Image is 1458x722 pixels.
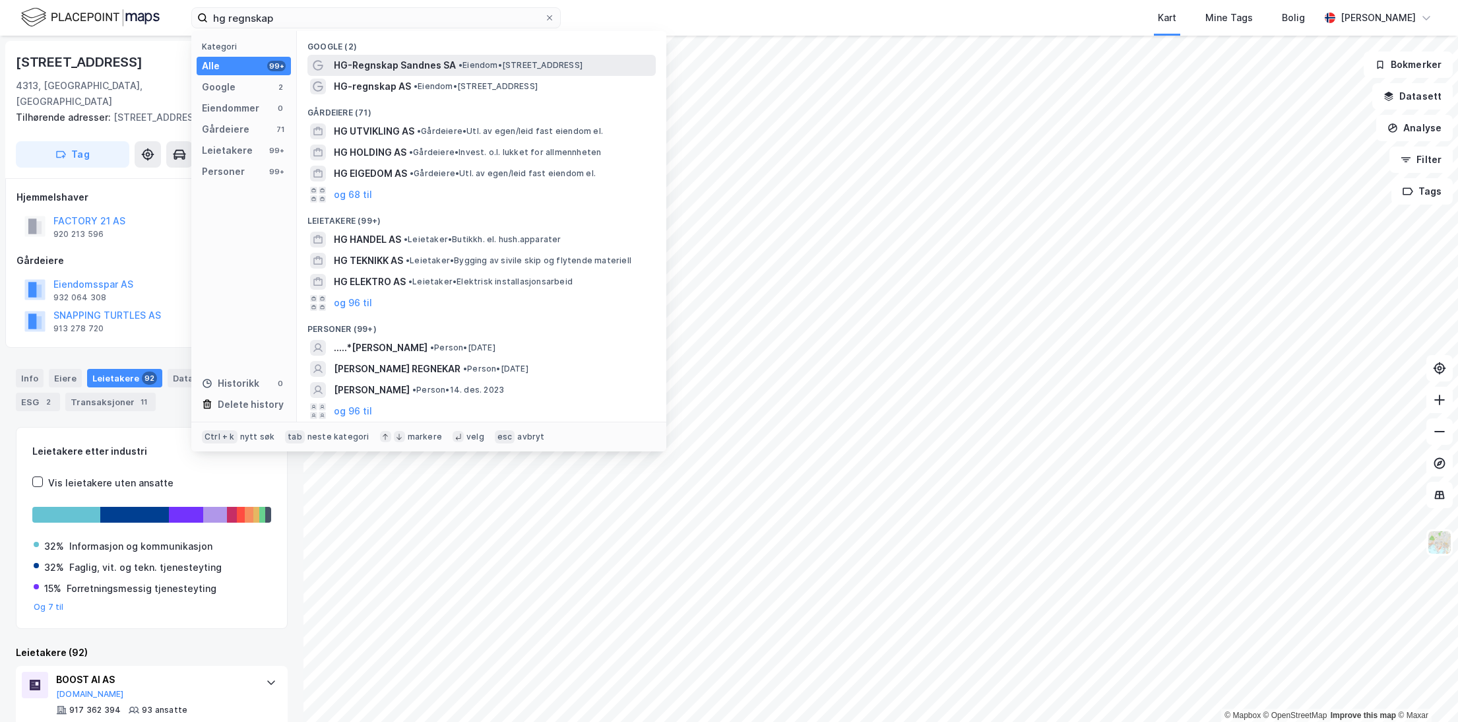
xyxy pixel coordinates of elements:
[16,110,277,125] div: [STREET_ADDRESS]
[410,168,414,178] span: •
[137,395,150,409] div: 11
[218,397,284,412] div: Delete history
[334,340,428,356] span: .....*[PERSON_NAME]
[202,100,259,116] div: Eiendommer
[297,97,666,121] div: Gårdeiere (71)
[34,602,64,612] button: Og 7 til
[202,42,291,51] div: Kategori
[412,385,504,395] span: Person • 14. des. 2023
[1331,711,1396,720] a: Improve this map
[297,31,666,55] div: Google (2)
[65,393,156,411] div: Transaksjoner
[16,253,287,269] div: Gårdeiere
[16,393,60,411] div: ESG
[430,343,434,352] span: •
[334,274,406,290] span: HG ELEKTRO AS
[202,121,249,137] div: Gårdeiere
[495,430,515,443] div: esc
[142,372,157,385] div: 92
[1158,10,1176,26] div: Kart
[87,369,162,387] div: Leietakere
[1391,178,1453,205] button: Tags
[202,376,259,391] div: Historikk
[1392,659,1458,722] div: Kontrollprogram for chat
[409,147,413,157] span: •
[1392,659,1458,722] iframe: Chat Widget
[202,143,253,158] div: Leietakere
[69,560,222,575] div: Faglig, vit. og tekn. tjenesteyting
[267,166,286,177] div: 99+
[1364,51,1453,78] button: Bokmerker
[202,79,236,95] div: Google
[1205,10,1253,26] div: Mine Tags
[285,430,305,443] div: tab
[334,232,401,247] span: HG HANDEL AS
[417,126,421,136] span: •
[16,645,288,661] div: Leietakere (92)
[267,61,286,71] div: 99+
[334,145,406,160] span: HG HOLDING AS
[466,432,484,442] div: velg
[16,369,44,387] div: Info
[202,164,245,180] div: Personer
[417,126,603,137] span: Gårdeiere • Utl. av egen/leid fast eiendom el.
[67,581,216,597] div: Forretningsmessig tjenesteyting
[1389,147,1453,173] button: Filter
[1282,10,1305,26] div: Bolig
[1372,83,1453,110] button: Datasett
[459,60,583,71] span: Eiendom • [STREET_ADDRESS]
[1263,711,1327,720] a: OpenStreetMap
[32,443,271,459] div: Leietakere etter industri
[53,323,104,334] div: 913 278 720
[334,403,372,419] button: og 96 til
[334,295,372,311] button: og 96 til
[275,82,286,92] div: 2
[69,705,121,715] div: 917 362 394
[202,430,238,443] div: Ctrl + k
[202,58,220,74] div: Alle
[1341,10,1416,26] div: [PERSON_NAME]
[240,432,275,442] div: nytt søk
[414,81,538,92] span: Eiendom • [STREET_ADDRESS]
[334,123,414,139] span: HG UTVIKLING AS
[1224,711,1261,720] a: Mapbox
[406,255,410,265] span: •
[404,234,561,245] span: Leietaker • Butikkh. el. hush.apparater
[48,475,174,491] div: Vis leietakere uten ansatte
[208,8,544,28] input: Søk på adresse, matrikkel, gårdeiere, leietakere eller personer
[334,382,410,398] span: [PERSON_NAME]
[53,229,104,240] div: 920 213 596
[297,313,666,337] div: Personer (99+)
[404,234,408,244] span: •
[334,79,411,94] span: HG-regnskap AS
[16,78,218,110] div: 4313, [GEOGRAPHIC_DATA], [GEOGRAPHIC_DATA]
[463,364,528,374] span: Person • [DATE]
[334,361,460,377] span: [PERSON_NAME] REGNEKAR
[16,189,287,205] div: Hjemmelshaver
[409,147,601,158] span: Gårdeiere • Invest. o.l. lukket for allmennheten
[430,343,495,353] span: Person • [DATE]
[21,6,160,29] img: logo.f888ab2527a4732fd821a326f86c7f29.svg
[275,378,286,389] div: 0
[49,369,82,387] div: Eiere
[334,253,403,269] span: HG TEKNIKK AS
[334,57,456,73] span: HG-Regnskap Sandnes SA
[297,205,666,229] div: Leietakere (99+)
[44,560,64,575] div: 32%
[334,187,372,203] button: og 68 til
[267,145,286,156] div: 99+
[44,581,61,597] div: 15%
[412,385,416,395] span: •
[307,432,369,442] div: neste kategori
[275,103,286,114] div: 0
[16,51,145,73] div: [STREET_ADDRESS]
[459,60,462,70] span: •
[53,292,106,303] div: 932 064 308
[16,112,113,123] span: Tilhørende adresser:
[414,81,418,91] span: •
[56,689,124,700] button: [DOMAIN_NAME]
[1376,115,1453,141] button: Analyse
[408,432,442,442] div: markere
[275,124,286,135] div: 71
[410,168,596,179] span: Gårdeiere • Utl. av egen/leid fast eiendom el.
